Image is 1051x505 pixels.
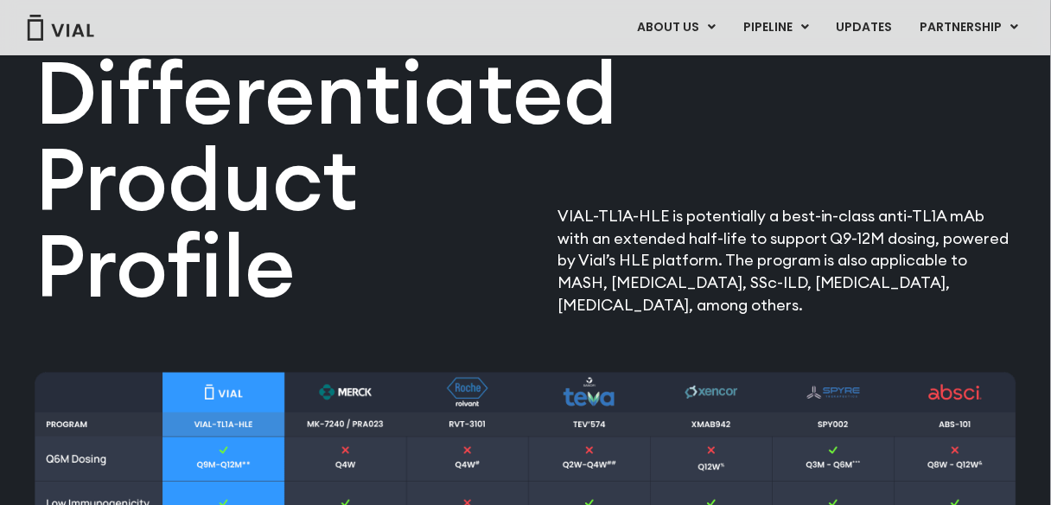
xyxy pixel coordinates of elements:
a: PARTNERSHIPMenu Toggle [907,13,1033,42]
a: PIPELINEMenu Toggle [729,13,822,42]
a: ABOUT USMenu Toggle [623,13,729,42]
img: Vial Logo [26,15,95,41]
a: UPDATES [823,13,906,42]
p: VIAL-TL1A-HLE is potentially a best-in-class anti-TL1A mAb with an extended half-life to support ... [557,205,1016,316]
h2: Differentiated Product Profile​ [35,49,553,309]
